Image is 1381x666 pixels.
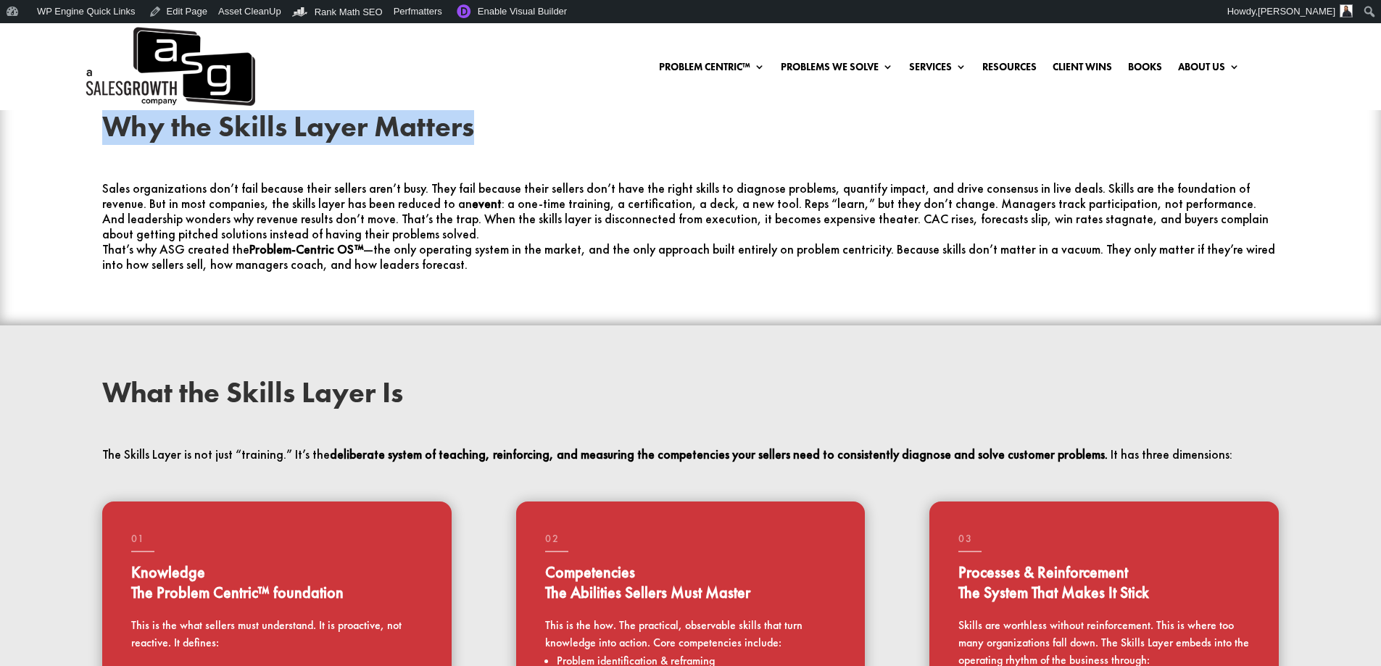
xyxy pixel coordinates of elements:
div: Keywords by Traffic [160,93,244,102]
div: 03 [958,530,982,552]
div: Domain: [DOMAIN_NAME] [38,38,159,49]
a: Client Wins [1053,62,1112,78]
div: Domain Overview [55,93,130,102]
div: v 4.0.25 [41,23,71,35]
img: tab_keywords_by_traffic_grey.svg [144,91,156,103]
div: Processes & Reinforcement The System That Makes It Stick [958,562,1249,604]
div: Competencies The Abilities Sellers Must Master [545,562,836,604]
span: That’s the trap. [402,211,481,227]
p: This is the what sellers must understand. It is proactive, not reactive. It defines: [131,617,422,663]
span: That’s why ASG created the [102,241,249,257]
span: [PERSON_NAME] [1258,6,1335,17]
img: tab_domain_overview_orange.svg [39,91,51,103]
a: Problems We Solve [781,62,893,78]
div: 01 [131,530,154,552]
p: This is the how. The practical, observable skills that turn knowledge into action. Core competenc... [545,617,836,652]
b: Problem-Centric OS™ [249,241,363,257]
a: Books [1128,62,1162,78]
img: logo_orange.svg [23,23,35,35]
span: Rank Math SEO [315,7,383,17]
img: ASG Co. Logo [83,23,255,110]
a: A Sales Growth Company Logo [83,23,255,110]
a: About Us [1178,62,1240,78]
span: : a one-time training, a certification, a deck, a new tool. Reps “learn,” but they don’t change. ... [102,196,1256,227]
img: website_grey.svg [23,38,35,49]
b: event [472,196,502,212]
span: —the only operating system in the market, and the only approach built entirely on problem centric... [102,241,1275,272]
span: Skills are the foundation of revenue. But in most companies, the skills layer has been reduced to an [102,180,1250,212]
span: It has three dimensions: [1111,446,1232,462]
a: Problem Centric™ [659,62,765,78]
span: When the skills layer is disconnected from execution, it becomes expensive theater. CAC rises, fo... [102,211,1269,242]
h2: What the Skills Layer Is [102,378,1279,415]
h2: Why the Skills Layer Matters [102,112,1279,149]
div: Knowledge The Problem Centric™ foundation [131,562,422,604]
span: The Skills Layer is not just “training.” It’s the [102,446,330,462]
a: Services [909,62,966,78]
div: 02 [545,530,568,552]
span: Sales organizations don’t fail because their sellers aren’t busy. They fail because their sellers... [102,180,1106,196]
a: Resources [982,62,1037,78]
b: deliberate system of teaching, reinforcing, and measuring the competencies your sellers need to c... [330,446,1108,462]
